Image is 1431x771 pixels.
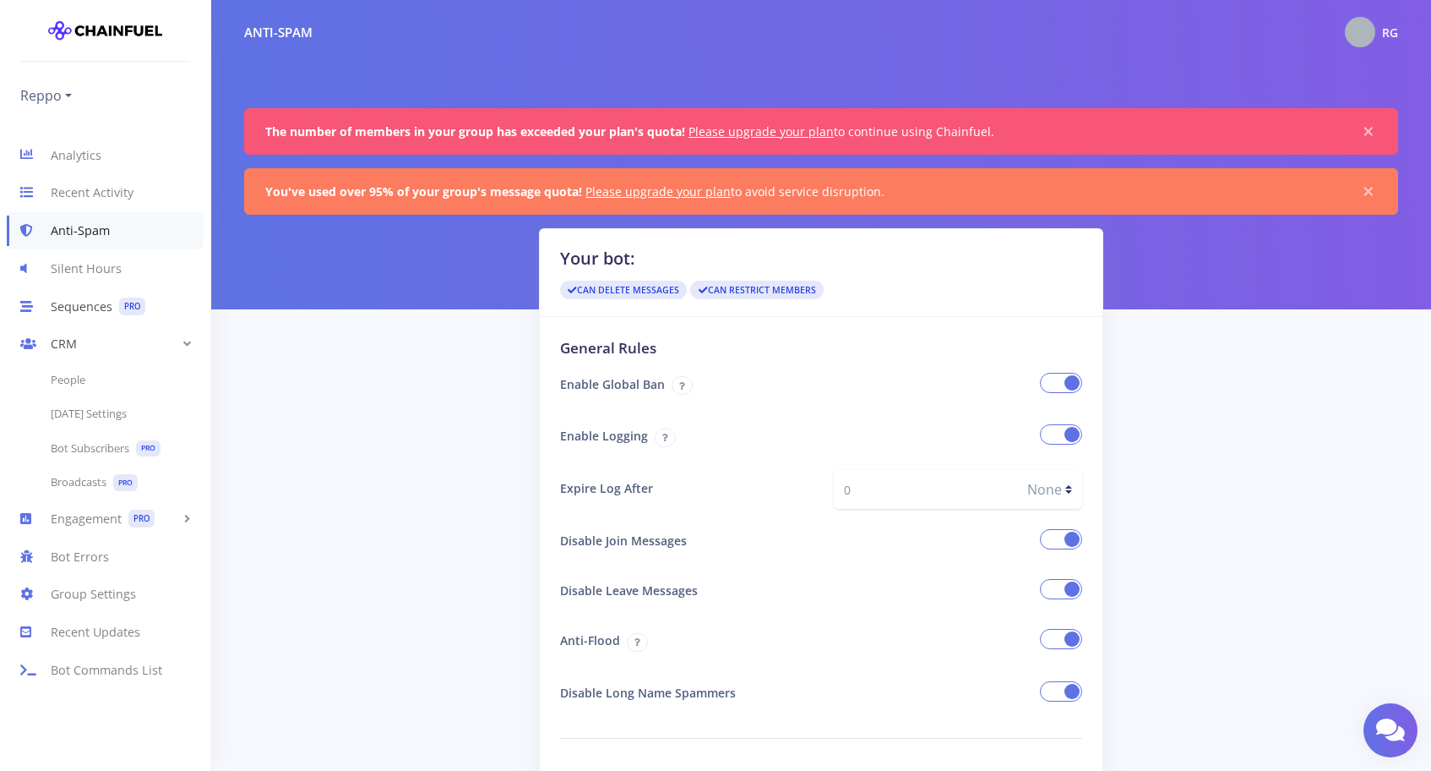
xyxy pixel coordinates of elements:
label: Disable Leave Messages [547,572,821,609]
span: PRO [136,440,161,457]
label: Disable Join Messages [547,522,821,559]
span: PRO [128,510,155,528]
a: Anti-Spam [7,212,204,250]
img: chainfuel-logo [48,14,162,47]
span: Can Restrict Members [690,281,823,299]
span: × [1360,123,1377,140]
strong: The number of members in your group has exceeded your plan's quota! [265,123,685,139]
label: Enable Global Ban [547,366,821,405]
span: PRO [113,474,138,491]
button: Close [1360,183,1377,200]
span: to avoid service disruption. [265,183,884,200]
label: Enable Logging [547,418,821,457]
span: to continue using Chainfuel. [265,123,994,139]
input: eg 15, 30, 60 [834,470,1018,509]
label: Anti-Flood [547,622,821,661]
span: × [1360,183,1377,200]
label: Expire Log After [547,470,821,509]
a: Please upgrade your plan [688,123,834,139]
a: Please upgrade your plan [585,183,731,200]
button: Close [1360,123,1377,140]
h2: Your bot: [560,246,1082,271]
h3: General Rules [560,337,1082,359]
img: @rgreppo Photo [1345,17,1375,47]
span: PRO [119,298,145,315]
span: RG [1382,25,1398,41]
a: Reppo [20,82,72,109]
strong: You've used over 95% of your group's message quota! [265,183,582,200]
div: Anti-Spam [244,23,313,42]
label: Disable Long Name Spammers [547,675,821,711]
a: @rgreppo Photo RG [1331,14,1398,51]
span: Can Delete Messages [560,281,687,299]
